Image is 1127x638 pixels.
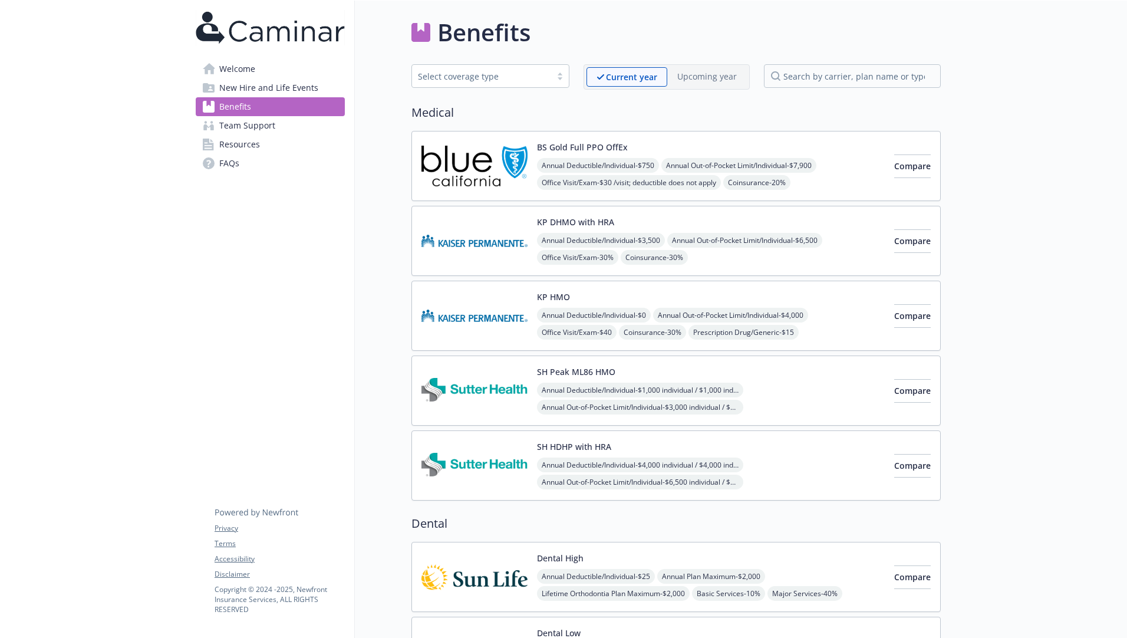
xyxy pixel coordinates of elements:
span: Annual Out-of-Pocket Limit/Individual - $6,500 individual / $6,500 individual family member [537,475,743,489]
button: SH Peak ML86 HMO [537,366,615,378]
span: Annual Out-of-Pocket Limit/Individual - $4,000 [653,308,808,323]
button: Compare [894,454,931,478]
button: Compare [894,565,931,589]
span: Annual Deductible/Individual - $4,000 individual / $4,000 individual family member [537,458,743,472]
h2: Dental [411,515,941,532]
span: FAQs [219,154,239,173]
img: Kaiser Permanente Insurance Company carrier logo [421,216,528,266]
span: Basic Services - 10% [692,586,765,601]
span: Office Visit/Exam - $40 [537,325,617,340]
span: Prescription Drug/Generic - $15 [688,325,799,340]
span: Welcome [219,60,255,78]
button: Compare [894,304,931,328]
span: Annual Deductible/Individual - $750 [537,158,659,173]
a: FAQs [196,154,345,173]
span: Lifetime Orthodontia Plan Maximum - $2,000 [537,586,690,601]
span: Office Visit/Exam - $30 /visit; deductible does not apply [537,175,721,190]
p: Upcoming year [677,70,737,83]
button: SH HDHP with HRA [537,440,611,453]
span: Compare [894,571,931,583]
a: Disclaimer [215,569,344,580]
span: Compare [894,310,931,321]
span: New Hire and Life Events [219,78,318,97]
a: New Hire and Life Events [196,78,345,97]
img: Sutter Health Plan carrier logo [421,440,528,491]
span: Annual Out-of-Pocket Limit/Individual - $3,000 individual / $3,000 individual family member [537,400,743,415]
a: Benefits [196,97,345,116]
span: Upcoming year [667,67,747,87]
img: Sutter Health Plan carrier logo [421,366,528,416]
span: Annual Deductible/Individual - $0 [537,308,651,323]
button: BS Gold Full PPO OffEx [537,141,628,153]
span: Annual Plan Maximum - $2,000 [657,569,765,584]
button: Dental High [537,552,584,564]
button: Compare [894,229,931,253]
span: Coinsurance - 30% [619,325,686,340]
a: Accessibility [215,554,344,564]
div: Select coverage type [418,70,545,83]
span: Benefits [219,97,251,116]
span: Annual Out-of-Pocket Limit/Individual - $7,900 [661,158,816,173]
a: Resources [196,135,345,154]
img: Blue Shield of California carrier logo [421,141,528,191]
img: Sun Life Financial carrier logo [421,552,528,602]
button: KP HMO [537,291,570,303]
a: Welcome [196,60,345,78]
span: Annual Out-of-Pocket Limit/Individual - $6,500 [667,233,822,248]
span: Office Visit/Exam - 30% [537,250,618,265]
button: KP DHMO with HRA [537,216,614,228]
span: Annual Deductible/Individual - $1,000 individual / $1,000 individual family member [537,383,743,397]
a: Team Support [196,116,345,135]
span: Coinsurance - 20% [723,175,790,190]
span: Compare [894,460,931,471]
span: Compare [894,385,931,396]
h2: Medical [411,104,941,121]
button: Compare [894,379,931,403]
p: Current year [606,71,657,83]
a: Terms [215,538,344,549]
span: Annual Deductible/Individual - $3,500 [537,233,665,248]
button: Compare [894,154,931,178]
span: Resources [219,135,260,154]
h1: Benefits [437,15,530,50]
span: Coinsurance - 30% [621,250,688,265]
span: Compare [894,160,931,172]
img: Kaiser Permanente Insurance Company carrier logo [421,291,528,341]
span: Annual Deductible/Individual - $25 [537,569,655,584]
span: Compare [894,235,931,246]
span: Major Services - 40% [767,586,842,601]
p: Copyright © 2024 - 2025 , Newfront Insurance Services, ALL RIGHTS RESERVED [215,584,344,614]
a: Privacy [215,523,344,534]
span: Team Support [219,116,275,135]
input: search by carrier, plan name or type [764,64,941,88]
